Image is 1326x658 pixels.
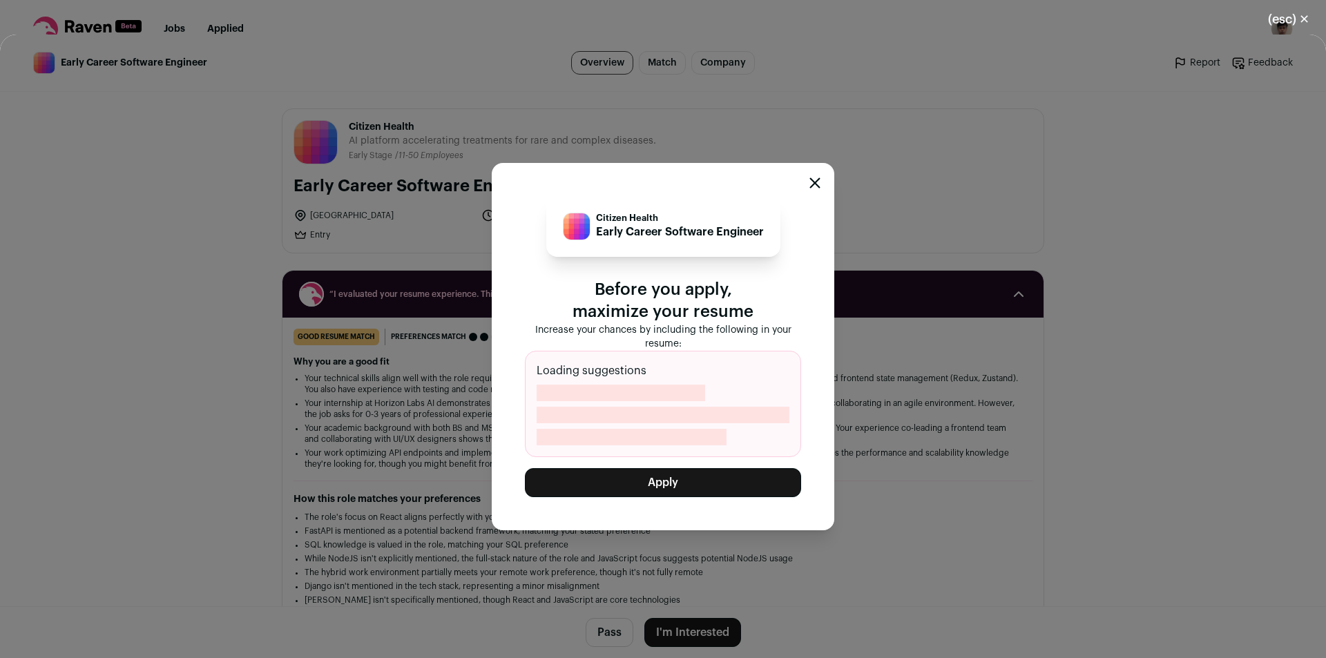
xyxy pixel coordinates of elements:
[525,468,801,497] button: Apply
[809,177,820,188] button: Close modal
[1251,4,1326,35] button: Close modal
[596,213,764,224] p: Citizen Health
[596,224,764,240] p: Early Career Software Engineer
[525,351,801,457] div: Loading suggestions
[525,323,801,351] p: Increase your chances by including the following in your resume:
[564,213,590,240] img: fcd440466ca18e04cdb84762d0c17cb20d94314878f87e309c5c78a6c5666610.jpg
[525,279,801,323] p: Before you apply, maximize your resume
